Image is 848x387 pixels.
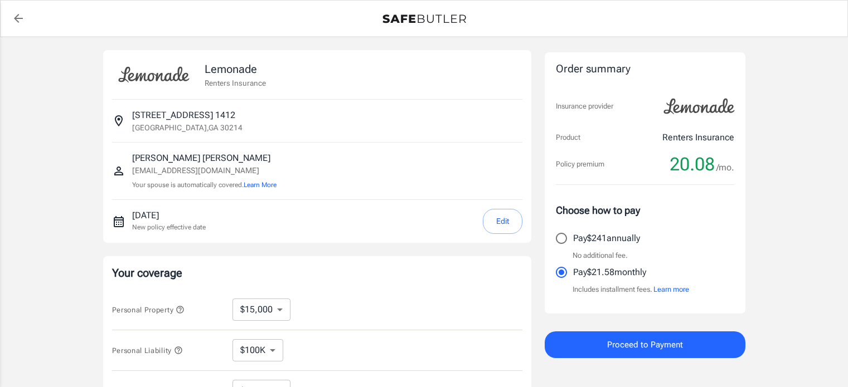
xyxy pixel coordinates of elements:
p: Your coverage [112,265,522,281]
span: 20.08 [670,153,715,175]
div: Order summary [556,61,734,77]
button: Edit [483,209,522,234]
svg: New policy start date [112,215,125,228]
svg: Insured person [112,164,125,178]
button: Personal Property [112,303,185,316]
button: Proceed to Payment [545,331,745,358]
a: back to quotes [7,7,30,30]
p: Renters Insurance [662,131,734,144]
p: Lemonade [205,61,266,77]
p: Insurance provider [556,101,613,112]
p: Choose how to pay [556,203,734,218]
p: New policy effective date [132,222,206,232]
span: Personal Property [112,306,185,314]
p: [EMAIL_ADDRESS][DOMAIN_NAME] [132,165,277,177]
button: Learn more [653,284,689,295]
p: Product [556,132,580,143]
p: [DATE] [132,209,206,222]
p: [STREET_ADDRESS] 1412 [132,109,235,122]
p: No additional fee. [573,250,628,261]
span: /mo. [716,160,734,175]
button: Personal Liability [112,344,183,357]
p: Pay $241 annually [573,232,640,245]
button: Learn More [244,180,277,190]
svg: Insured address [112,114,125,128]
img: Lemonade [112,59,196,90]
p: Renters Insurance [205,77,266,89]
p: Pay $21.58 monthly [573,266,646,279]
p: Your spouse is automatically covered. [132,180,277,190]
p: [PERSON_NAME] [PERSON_NAME] [132,151,277,165]
p: [GEOGRAPHIC_DATA] , GA 30214 [132,122,243,133]
span: Personal Liability [112,346,183,355]
p: Includes installment fees. [573,284,689,295]
img: Lemonade [657,91,741,122]
span: Proceed to Payment [607,337,683,352]
img: Back to quotes [382,14,466,23]
p: Policy premium [556,159,604,170]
